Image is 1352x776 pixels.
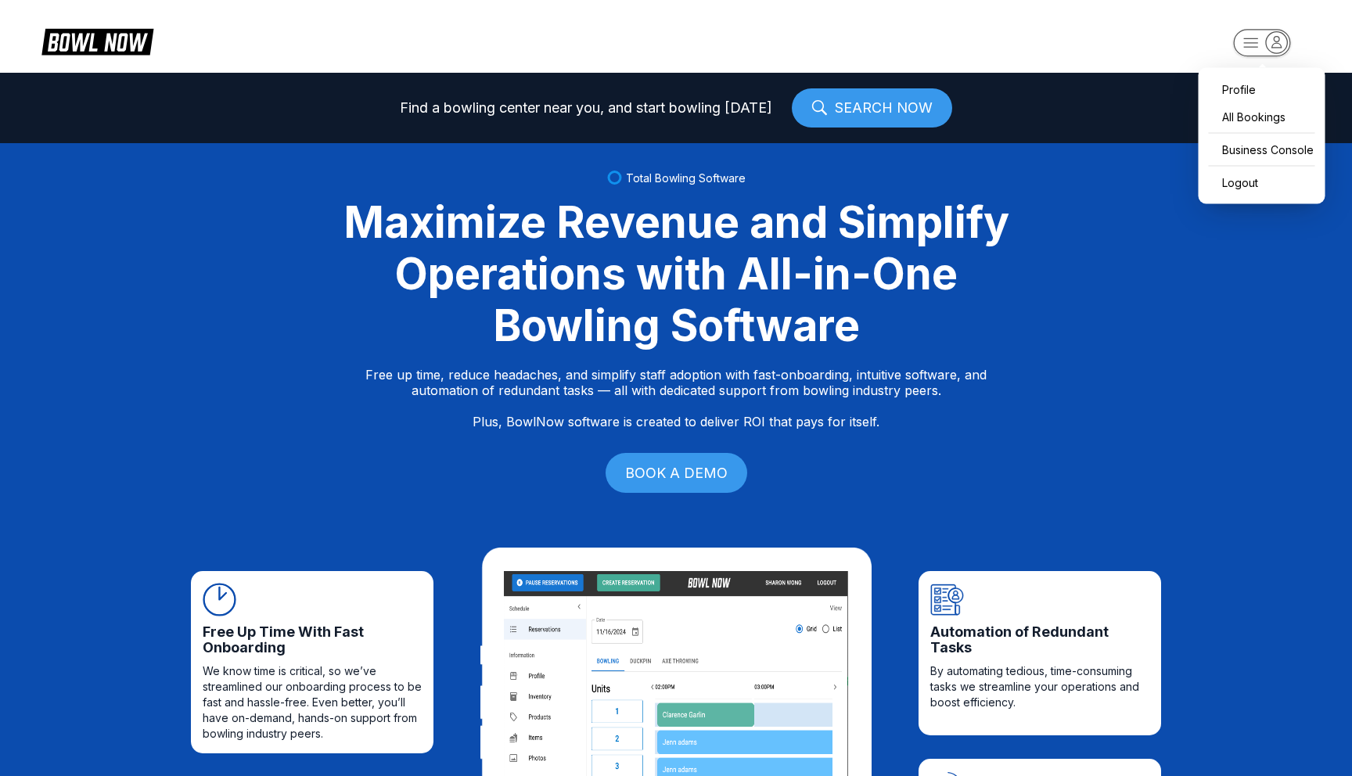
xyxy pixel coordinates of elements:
[203,663,422,742] span: We know time is critical, so we’ve streamlined our onboarding process to be fast and hassle-free....
[365,367,987,429] p: Free up time, reduce headaches, and simplify staff adoption with fast-onboarding, intuitive softw...
[930,624,1149,656] span: Automation of Redundant Tasks
[930,663,1149,710] span: By automating tedious, time-consuming tasks we streamline your operations and boost efficiency.
[792,88,952,128] a: SEARCH NOW
[400,100,772,116] span: Find a bowling center near you, and start bowling [DATE]
[324,196,1028,351] div: Maximize Revenue and Simplify Operations with All-in-One Bowling Software
[1206,136,1318,163] a: Business Console
[1206,76,1318,103] a: Profile
[606,453,747,493] a: BOOK A DEMO
[203,624,422,656] span: Free Up Time With Fast Onboarding
[1206,169,1318,196] button: Logout
[1206,103,1318,131] a: All Bookings
[626,171,746,185] span: Total Bowling Software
